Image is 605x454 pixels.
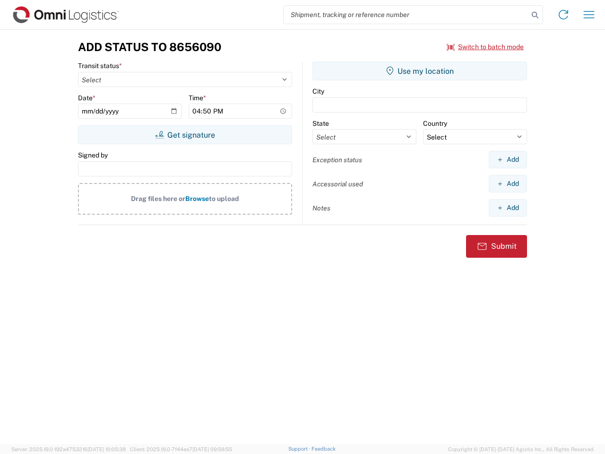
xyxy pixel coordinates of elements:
[312,61,527,80] button: Use my location
[489,151,527,168] button: Add
[78,61,122,70] label: Transit status
[489,199,527,217] button: Add
[312,119,329,128] label: State
[209,195,239,202] span: to upload
[312,180,363,188] label: Accessorial used
[489,175,527,192] button: Add
[288,446,312,452] a: Support
[131,195,185,202] span: Drag files here or
[87,446,126,452] span: [DATE] 10:05:38
[185,195,209,202] span: Browse
[312,204,330,212] label: Notes
[78,125,292,144] button: Get signature
[284,6,528,24] input: Shipment, tracking or reference number
[78,40,221,54] h3: Add Status to 8656090
[312,156,362,164] label: Exception status
[192,446,232,452] span: [DATE] 09:58:55
[78,151,108,159] label: Signed by
[311,446,336,452] a: Feedback
[466,235,527,258] button: Submit
[447,39,524,55] button: Switch to batch mode
[78,94,95,102] label: Date
[130,446,232,452] span: Client: 2025.19.0-7f44ea7
[423,119,447,128] label: Country
[189,94,206,102] label: Time
[312,87,324,96] label: City
[448,445,594,454] span: Copyright © [DATE]-[DATE] Agistix Inc., All Rights Reserved
[11,446,126,452] span: Server: 2025.19.0-192a4753216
